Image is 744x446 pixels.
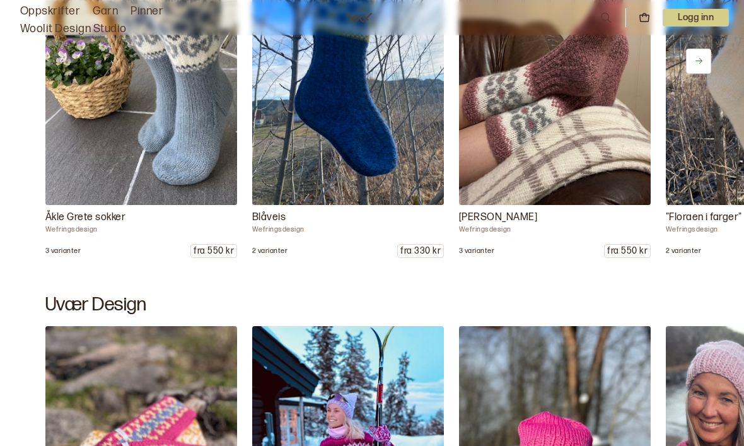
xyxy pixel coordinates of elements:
p: fra 550 kr [605,245,650,257]
h2: Uvær Design [45,293,699,316]
p: 3 varianter [45,247,81,255]
a: Oppskrifter [20,3,80,20]
a: Garn [93,3,118,20]
p: 3 varianter [459,247,494,255]
p: fra 550 kr [191,245,236,257]
button: User dropdown [663,9,729,26]
a: Woolit [347,13,372,23]
p: Wefringsdesign [45,225,237,234]
p: fra 330 kr [398,245,443,257]
p: 2 varianter [666,247,701,255]
p: Åkle Grete sokker [45,210,237,225]
p: Wefringsdesign [459,225,651,234]
p: [PERSON_NAME] [459,210,651,225]
p: Wefringsdesign [252,225,444,234]
a: Pinner [131,3,163,20]
p: 2 varianter [252,247,288,255]
p: Logg inn [663,9,729,26]
a: Woolit Design Studio [20,20,127,38]
p: Blåveis [252,210,444,225]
